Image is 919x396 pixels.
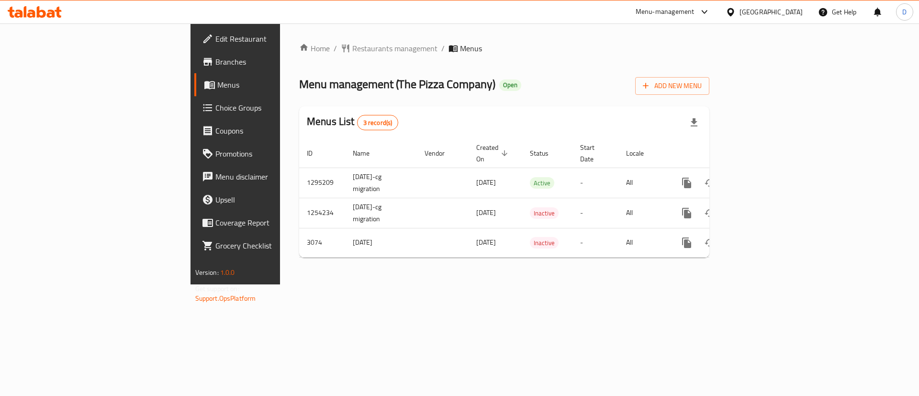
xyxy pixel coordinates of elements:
[220,266,235,279] span: 1.0.0
[299,43,709,54] nav: breadcrumb
[425,147,457,159] span: Vendor
[215,33,336,45] span: Edit Restaurant
[499,79,521,91] div: Open
[194,165,344,188] a: Menu disclaimer
[675,202,698,225] button: more
[618,228,668,257] td: All
[345,198,417,228] td: [DATE]-cg migration
[643,80,702,92] span: Add New Menu
[698,171,721,194] button: Change Status
[215,240,336,251] span: Grocery Checklist
[683,111,706,134] div: Export file
[194,234,344,257] a: Grocery Checklist
[215,56,336,68] span: Branches
[194,50,344,73] a: Branches
[215,102,336,113] span: Choice Groups
[194,119,344,142] a: Coupons
[618,198,668,228] td: All
[215,148,336,159] span: Promotions
[215,171,336,182] span: Menu disclaimer
[217,79,336,91] span: Menus
[194,142,344,165] a: Promotions
[530,147,561,159] span: Status
[530,207,559,219] div: Inactive
[902,7,907,17] span: D
[195,283,239,295] span: Get support on:
[572,168,618,198] td: -
[635,77,709,95] button: Add New Menu
[215,217,336,228] span: Coverage Report
[460,43,482,54] span: Menus
[740,7,803,17] div: [GEOGRAPHIC_DATA]
[476,142,511,165] span: Created On
[476,176,496,189] span: [DATE]
[194,211,344,234] a: Coverage Report
[499,81,521,89] span: Open
[345,168,417,198] td: [DATE]-cg migration
[698,231,721,254] button: Change Status
[195,292,256,305] a: Support.OpsPlatform
[530,177,554,189] div: Active
[194,73,344,96] a: Menus
[194,96,344,119] a: Choice Groups
[476,206,496,219] span: [DATE]
[358,118,398,127] span: 3 record(s)
[194,27,344,50] a: Edit Restaurant
[352,43,437,54] span: Restaurants management
[530,178,554,189] span: Active
[572,198,618,228] td: -
[441,43,445,54] li: /
[194,188,344,211] a: Upsell
[353,147,382,159] span: Name
[341,43,437,54] a: Restaurants management
[636,6,695,18] div: Menu-management
[530,208,559,219] span: Inactive
[580,142,607,165] span: Start Date
[357,115,399,130] div: Total records count
[307,114,398,130] h2: Menus List
[215,194,336,205] span: Upsell
[195,266,219,279] span: Version:
[299,73,495,95] span: Menu management ( The Pizza Company )
[626,147,656,159] span: Locale
[675,171,698,194] button: more
[698,202,721,225] button: Change Status
[345,228,417,257] td: [DATE]
[530,238,559,249] span: Inactive
[299,139,775,258] table: enhanced table
[572,228,618,257] td: -
[215,125,336,136] span: Coupons
[307,147,325,159] span: ID
[618,168,668,198] td: All
[675,231,698,254] button: more
[668,139,775,168] th: Actions
[476,236,496,249] span: [DATE]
